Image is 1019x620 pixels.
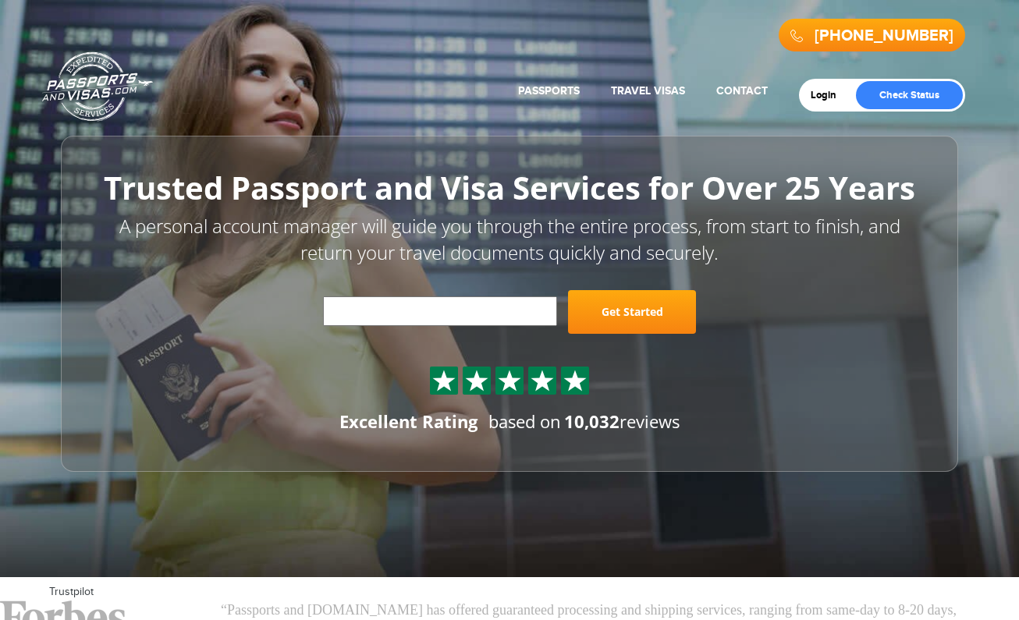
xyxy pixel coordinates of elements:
img: Sprite St [531,369,554,392]
a: Travel Visas [611,84,685,97]
h1: Trusted Passport and Visa Services for Over 25 Years [96,171,923,205]
span: reviews [564,409,680,433]
a: Get Started [568,290,696,334]
a: Passports & [DOMAIN_NAME] [42,51,153,122]
img: Sprite St [465,369,488,392]
a: Check Status [856,81,963,109]
a: [PHONE_NUMBER] [815,27,953,45]
span: based on [488,409,561,433]
div: Excellent Rating [339,409,478,434]
img: Sprite St [563,369,587,392]
p: A personal account manager will guide you through the entire process, from start to finish, and r... [96,213,923,267]
img: Sprite St [432,369,456,392]
a: Trustpilot [49,586,94,598]
a: Contact [716,84,768,97]
img: Sprite St [498,369,521,392]
a: Passports [518,84,580,97]
a: Login [811,89,847,101]
strong: 10,032 [564,409,620,433]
